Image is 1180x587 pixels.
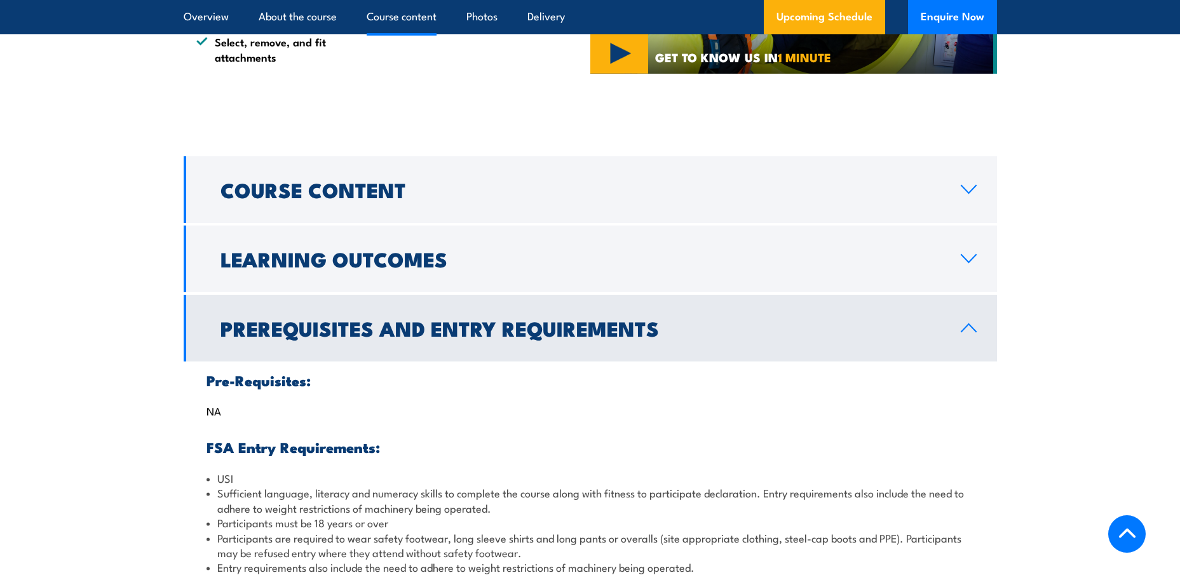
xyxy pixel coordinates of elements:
[207,515,974,530] li: Participants must be 18 years or over
[207,404,974,417] p: NA
[207,440,974,454] h3: FSA Entry Requirements:
[220,180,940,198] h2: Course Content
[207,530,974,560] li: Participants are required to wear safety footwear, long sleeve shirts and long pants or overalls ...
[220,319,940,337] h2: Prerequisites and Entry Requirements
[196,34,353,64] li: Select, remove, and fit attachments
[207,471,974,485] li: USI
[184,226,997,292] a: Learning Outcomes
[220,250,940,267] h2: Learning Outcomes
[184,156,997,223] a: Course Content
[207,560,974,574] li: Entry requirements also include the need to adhere to weight restrictions of machinery being oper...
[184,295,997,361] a: Prerequisites and Entry Requirements
[207,373,974,388] h3: Pre-Requisites:
[655,51,831,63] span: GET TO KNOW US IN
[207,485,974,515] li: Sufficient language, literacy and numeracy skills to complete the course along with fitness to pa...
[778,48,831,66] strong: 1 MINUTE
